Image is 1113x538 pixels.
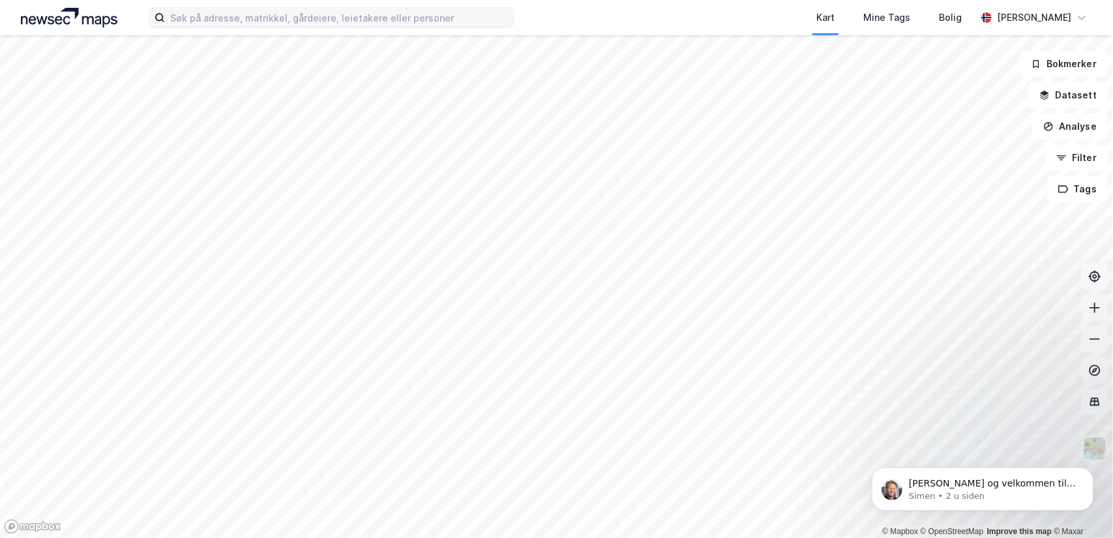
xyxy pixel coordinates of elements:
a: OpenStreetMap [921,527,984,536]
div: Mine Tags [863,10,910,25]
button: Filter [1045,145,1108,171]
button: Datasett [1028,82,1108,108]
button: Analyse [1032,113,1108,140]
img: logo.a4113a55bc3d86da70a041830d287a7e.svg [21,8,117,27]
input: Søk på adresse, matrikkel, gårdeiere, leietakere eller personer [165,8,513,27]
a: Mapbox homepage [4,519,61,534]
iframe: Intercom notifications melding [852,440,1113,531]
button: Bokmerker [1020,51,1108,77]
a: Improve this map [987,527,1052,536]
button: Tags [1047,176,1108,202]
div: Kart [816,10,835,25]
div: Bolig [939,10,962,25]
div: [PERSON_NAME] [997,10,1071,25]
a: Mapbox [882,527,918,536]
img: Z [1082,436,1107,461]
